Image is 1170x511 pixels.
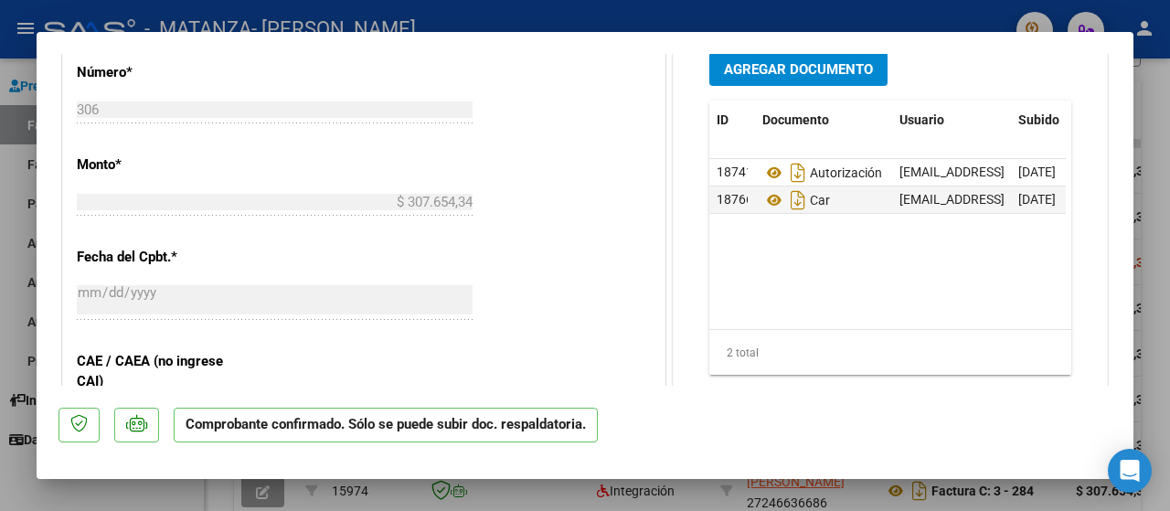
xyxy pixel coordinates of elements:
[1018,112,1059,127] span: Subido
[1018,192,1056,207] span: [DATE]
[786,158,810,187] i: Descargar documento
[709,330,1071,376] div: 2 total
[717,165,753,179] span: 18741
[674,38,1107,418] div: DOCUMENTACIÓN RESPALDATORIA
[709,52,888,86] button: Agregar Documento
[762,165,882,180] span: Autorización
[77,351,249,392] p: CAE / CAEA (no ingrese CAI)
[786,186,810,215] i: Descargar documento
[717,192,753,207] span: 18766
[1108,449,1152,493] div: Open Intercom Messenger
[762,193,830,208] span: Car
[755,101,892,140] datatable-header-cell: Documento
[717,112,729,127] span: ID
[762,112,829,127] span: Documento
[709,101,755,140] datatable-header-cell: ID
[724,61,873,78] span: Agregar Documento
[77,247,249,268] p: Fecha del Cpbt.
[77,62,249,83] p: Número
[1018,165,1056,179] span: [DATE]
[77,154,249,176] p: Monto
[899,112,944,127] span: Usuario
[1011,101,1102,140] datatable-header-cell: Subido
[174,408,598,443] p: Comprobante confirmado. Sólo se puede subir doc. respaldatoria.
[892,101,1011,140] datatable-header-cell: Usuario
